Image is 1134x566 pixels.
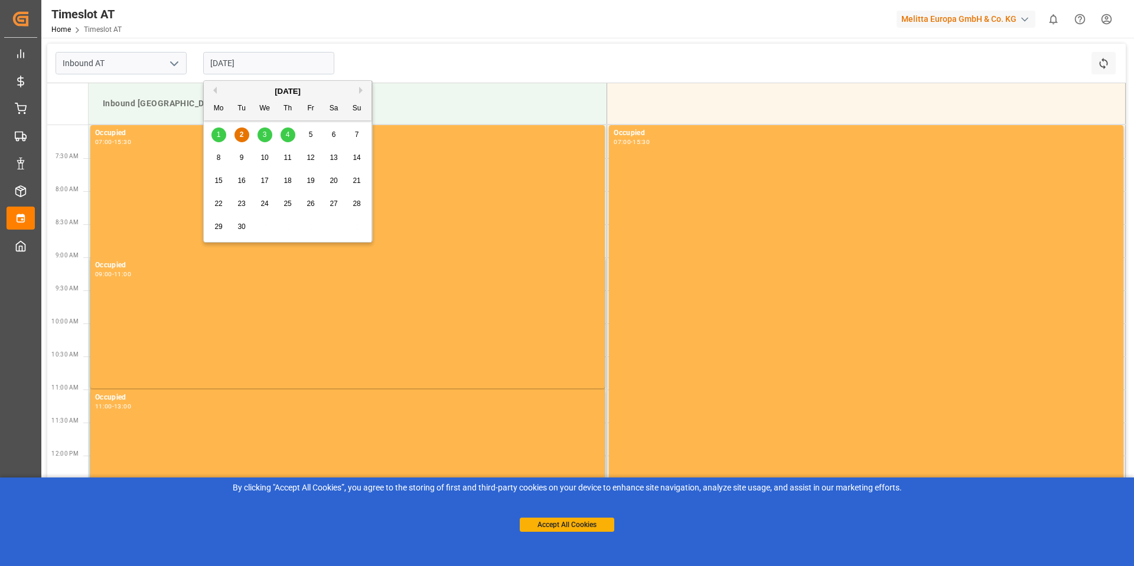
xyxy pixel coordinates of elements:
div: Choose Sunday, September 28th, 2025 [350,197,364,211]
span: 21 [353,176,360,185]
span: 15 [214,176,222,185]
button: show 0 new notifications [1040,6,1067,32]
span: 8 [217,153,221,162]
div: Mo [211,102,226,116]
div: Timeslot AT [51,5,122,23]
span: 13 [330,153,337,162]
div: Choose Saturday, September 13th, 2025 [327,151,341,165]
span: 11 [283,153,291,162]
div: 09:00 [95,271,112,277]
div: Occupied [614,127,1119,139]
div: Choose Tuesday, September 23rd, 2025 [234,197,249,211]
div: Occupied [95,127,600,139]
span: 1 [217,130,221,139]
div: Choose Thursday, September 4th, 2025 [281,127,295,142]
div: 11:00 [114,271,131,277]
span: 4 [286,130,290,139]
div: 07:00 [95,139,112,145]
span: 16 [237,176,245,185]
span: 10:30 AM [51,351,79,358]
div: Choose Friday, September 12th, 2025 [304,151,318,165]
div: - [112,139,114,145]
div: - [112,404,114,409]
span: 5 [309,130,313,139]
span: 7:30 AM [56,153,79,159]
span: 10 [260,153,268,162]
div: By clicking "Accept All Cookies”, you agree to the storing of first and third-party cookies on yo... [8,482,1126,494]
button: Melitta Europa GmbH & Co. KG [897,8,1040,30]
div: Choose Wednesday, September 24th, 2025 [258,197,272,211]
span: 26 [307,199,314,208]
div: - [112,271,114,277]
div: Choose Wednesday, September 17th, 2025 [258,174,272,188]
div: Choose Tuesday, September 2nd, 2025 [234,127,249,142]
button: Next Month [359,87,366,94]
div: Melitta Europa GmbH & Co. KG [897,11,1035,28]
div: Th [281,102,295,116]
div: Occupied [95,260,600,271]
div: Choose Saturday, September 27th, 2025 [327,197,341,211]
input: Type to search/select [56,52,187,74]
input: DD.MM.YYYY [203,52,334,74]
span: 29 [214,223,222,231]
div: Tu [234,102,249,116]
div: month 2025-09 [207,123,369,238]
div: 11:00 [95,404,112,409]
span: 9:30 AM [56,285,79,292]
div: Choose Thursday, September 18th, 2025 [281,174,295,188]
span: 18 [283,176,291,185]
div: - [631,139,633,145]
button: Help Center [1067,6,1093,32]
span: 23 [237,199,245,208]
span: 8:00 AM [56,186,79,192]
div: Choose Sunday, September 7th, 2025 [350,127,364,142]
div: 15:30 [114,139,131,145]
span: 8:30 AM [56,219,79,225]
button: open menu [165,54,183,73]
span: 12:00 PM [51,450,79,457]
span: 22 [214,199,222,208]
span: 9 [240,153,244,162]
div: Choose Wednesday, September 10th, 2025 [258,151,272,165]
span: 6 [332,130,336,139]
div: Choose Monday, September 8th, 2025 [211,151,226,165]
div: Choose Tuesday, September 16th, 2025 [234,174,249,188]
div: Choose Friday, September 26th, 2025 [304,197,318,211]
span: 10:00 AM [51,318,79,325]
div: [DATE] [204,86,372,97]
span: 25 [283,199,291,208]
div: 13:00 [114,404,131,409]
span: 11:00 AM [51,384,79,391]
div: Choose Monday, September 15th, 2025 [211,174,226,188]
div: Choose Monday, September 29th, 2025 [211,220,226,234]
div: Choose Monday, September 1st, 2025 [211,127,226,142]
div: 15:30 [633,139,650,145]
div: Choose Sunday, September 21st, 2025 [350,174,364,188]
span: 7 [355,130,359,139]
div: Su [350,102,364,116]
div: Fr [304,102,318,116]
span: 14 [353,153,360,162]
div: Inbound [GEOGRAPHIC_DATA] [98,93,597,114]
span: 30 [237,223,245,231]
div: Choose Tuesday, September 9th, 2025 [234,151,249,165]
span: 20 [330,176,337,185]
span: 3 [263,130,267,139]
span: 24 [260,199,268,208]
div: Choose Saturday, September 6th, 2025 [327,127,341,142]
div: Choose Thursday, September 11th, 2025 [281,151,295,165]
span: 17 [260,176,268,185]
div: Choose Sunday, September 14th, 2025 [350,151,364,165]
span: 27 [330,199,337,208]
span: 19 [307,176,314,185]
span: 28 [353,199,360,208]
div: 07:00 [614,139,631,145]
div: Choose Friday, September 5th, 2025 [304,127,318,142]
div: Choose Monday, September 22nd, 2025 [211,197,226,211]
button: Accept All Cookies [520,518,614,532]
div: Occupied [95,392,600,404]
div: Choose Friday, September 19th, 2025 [304,174,318,188]
span: 9:00 AM [56,252,79,259]
button: Previous Month [210,87,217,94]
span: 2 [240,130,244,139]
